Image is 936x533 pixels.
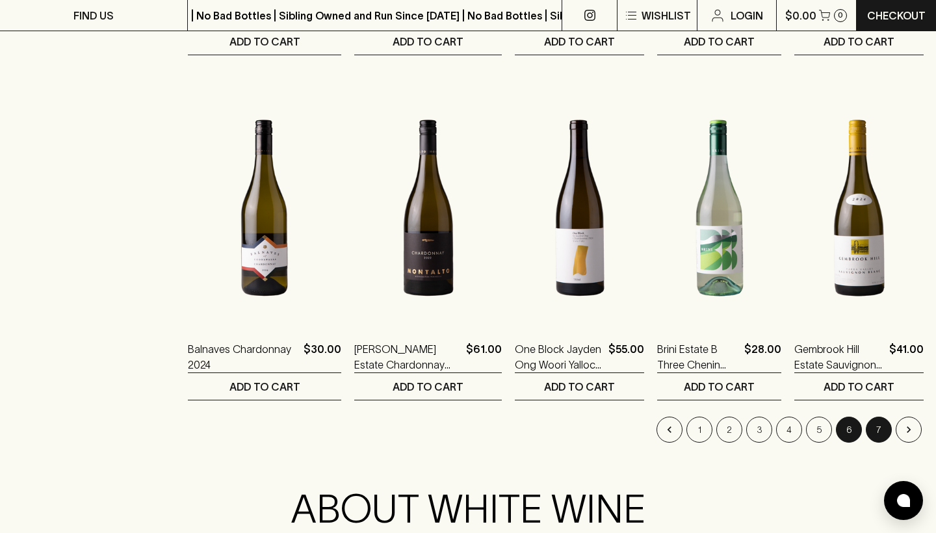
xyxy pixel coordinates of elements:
p: ADD TO CART [229,34,300,49]
a: Balnaves Chardonnay 2024 [188,341,298,372]
h2: ABOUT WHITE WINE [140,486,796,532]
img: One Block Jayden Ong Woori Yallock Chardonnay 2024 [515,94,644,322]
p: Login [731,8,763,23]
p: ADD TO CART [824,379,894,395]
button: Go to page 5 [806,417,832,443]
button: ADD TO CART [188,373,341,400]
img: Montalto Estate Chardonnay 2022 [354,94,502,322]
button: ADD TO CART [188,28,341,55]
p: FIND US [73,8,114,23]
p: $41.00 [889,341,924,372]
p: $30.00 [304,341,341,372]
button: ADD TO CART [354,373,502,400]
button: Go to page 4 [776,417,802,443]
button: ADD TO CART [794,28,924,55]
p: 0 [838,12,843,19]
p: $55.00 [608,341,644,372]
p: ADD TO CART [824,34,894,49]
button: ADD TO CART [354,28,502,55]
button: ADD TO CART [657,28,781,55]
button: Go to page 3 [746,417,772,443]
img: bubble-icon [897,494,910,507]
p: $0.00 [785,8,816,23]
button: ADD TO CART [515,28,644,55]
p: ADD TO CART [684,34,755,49]
img: Balnaves Chardonnay 2024 [188,94,341,322]
p: $61.00 [466,341,502,372]
p: ADD TO CART [544,379,615,395]
p: ADD TO CART [393,34,463,49]
p: ADD TO CART [393,379,463,395]
p: ADD TO CART [229,379,300,395]
p: $28.00 [744,341,781,372]
p: Wishlist [642,8,691,23]
a: Brini Estate B Three Chenin Blanc 2024 [657,341,739,372]
img: Gembrook Hill Estate Sauvignon Blanc 2024 [794,94,924,322]
button: Go to page 2 [716,417,742,443]
button: Go to next page [896,417,922,443]
button: Go to page 7 [866,417,892,443]
p: Checkout [867,8,926,23]
button: Go to page 1 [686,417,712,443]
button: ADD TO CART [515,373,644,400]
a: One Block Jayden Ong Woori Yallock Chardonnay 2024 [515,341,603,372]
button: ADD TO CART [794,373,924,400]
a: [PERSON_NAME] Estate Chardonnay 2022 [354,341,461,372]
p: ADD TO CART [544,34,615,49]
button: ADD TO CART [657,373,781,400]
p: ADD TO CART [684,379,755,395]
nav: pagination navigation [188,417,924,443]
a: Gembrook Hill Estate Sauvignon Blanc 2024 [794,341,884,372]
button: page 6 [836,417,862,443]
img: Brini Estate B Three Chenin Blanc 2024 [657,94,781,322]
button: Go to previous page [656,417,682,443]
